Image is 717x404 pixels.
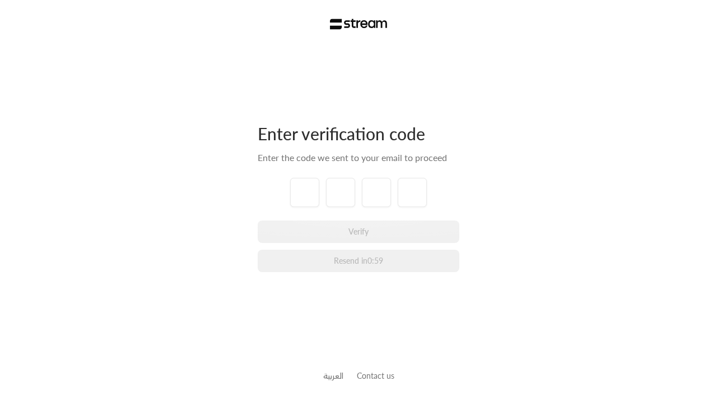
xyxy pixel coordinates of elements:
a: العربية [323,365,343,386]
button: Contact us [357,370,394,382]
div: Enter verification code [258,123,459,144]
div: Enter the code we sent to your email to proceed [258,151,459,164]
a: Contact us [357,371,394,380]
img: Stream Logo [330,19,388,30]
